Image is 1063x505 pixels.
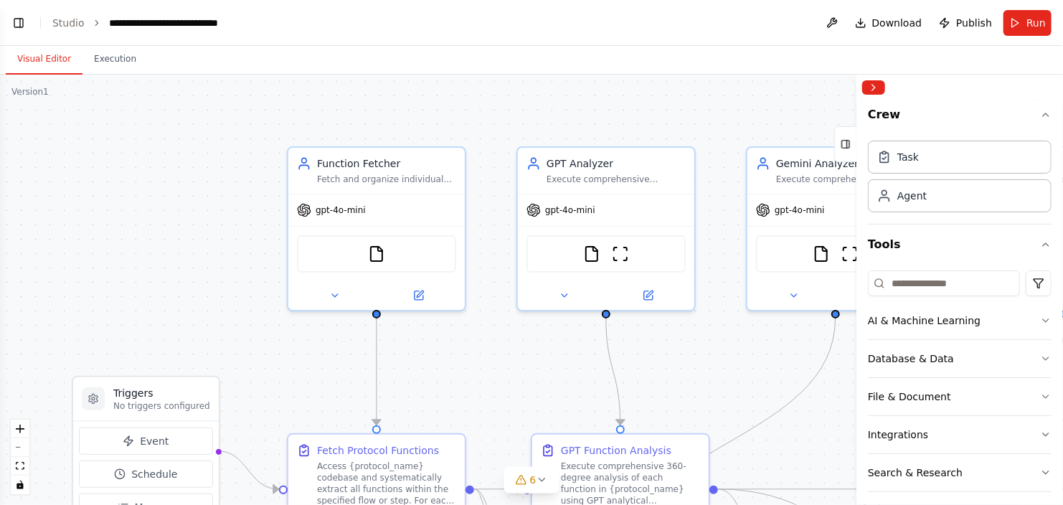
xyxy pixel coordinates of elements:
[113,386,210,400] h3: Triggers
[868,100,1052,135] button: Crew
[868,302,1052,339] button: AI & Machine Learning
[897,150,919,164] div: Task
[6,44,82,75] button: Visual Editor
[868,390,951,404] div: File & Document
[79,428,213,455] button: Event
[1026,16,1046,30] span: Run
[868,351,954,366] div: Database & Data
[504,467,559,494] button: 6
[583,245,600,263] img: FileReadTool
[368,245,385,263] img: FileReadTool
[868,313,981,328] div: AI & Machine Learning
[131,467,177,481] span: Schedule
[82,44,148,75] button: Execution
[862,80,885,95] button: Collapse right sidebar
[868,454,1052,491] button: Search & Research
[545,204,595,216] span: gpt-4o-mini
[11,457,29,476] button: fit view
[776,156,915,171] div: Gemini Analyzer
[79,461,213,488] button: Schedule
[11,86,49,98] div: Version 1
[868,135,1052,224] div: Crew
[1003,10,1052,36] button: Run
[52,17,85,29] a: Studio
[474,482,522,496] g: Edge from e15ca601-e001-4dbc-ac56-0a897bce0ad4 to bb79f2d2-9532-48c0-9fce-3e01468de1da
[378,287,459,304] button: Open in side panel
[217,444,278,496] g: Edge from triggers to e15ca601-e001-4dbc-ac56-0a897bce0ad4
[608,287,689,304] button: Open in side panel
[851,75,862,505] button: Toggle Sidebar
[52,16,255,30] nav: breadcrumb
[612,245,629,263] img: ScrapeWebsiteTool
[530,473,537,487] span: 6
[868,225,1052,265] button: Tools
[140,434,169,448] span: Event
[113,400,210,412] p: No triggers configured
[317,156,456,171] div: Function Fetcher
[317,174,456,185] div: Fetch and organize individual functions from {protocol_name} codebase one by one, preparing them ...
[316,204,366,216] span: gpt-4o-mini
[11,438,29,457] button: zoom out
[868,428,928,442] div: Integrations
[933,10,998,36] button: Publish
[547,156,686,171] div: GPT Analyzer
[9,13,29,33] button: Show left sidebar
[813,245,830,263] img: FileReadTool
[11,420,29,438] button: zoom in
[897,189,927,203] div: Agent
[868,378,1052,415] button: File & Document
[841,245,859,263] img: ScrapeWebsiteTool
[868,340,1052,377] button: Database & Data
[849,10,928,36] button: Download
[11,420,29,494] div: React Flow controls
[868,466,963,480] div: Search & Research
[746,146,925,311] div: Gemini AnalyzerExecute comprehensive function 360-degree analysis using Gemini capabilities for {...
[516,146,696,311] div: GPT AnalyzerExecute comprehensive function 360-degree analysis using GPT capabilities for {protoc...
[317,443,439,458] div: Fetch Protocol Functions
[776,174,915,185] div: Execute comprehensive function 360-degree analysis using Gemini capabilities for {protocol_name} ...
[872,16,922,30] span: Download
[868,416,1052,453] button: Integrations
[369,317,384,425] g: Edge from c92e28c6-2793-4f06-8fbf-ec9449f02c54 to e15ca601-e001-4dbc-ac56-0a897bce0ad4
[837,287,918,304] button: Open in side panel
[775,204,825,216] span: gpt-4o-mini
[287,146,466,311] div: Function FetcherFetch and organize individual functions from {protocol_name} codebase one by one,...
[956,16,992,30] span: Publish
[11,476,29,494] button: toggle interactivity
[547,174,686,185] div: Execute comprehensive function 360-degree analysis using GPT capabilities for {protocol_name} fun...
[599,317,628,425] g: Edge from 4e85448b-78a2-4e9d-a285-3c2a07cf3dd5 to bb79f2d2-9532-48c0-9fce-3e01468de1da
[561,443,671,458] div: GPT Function Analysis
